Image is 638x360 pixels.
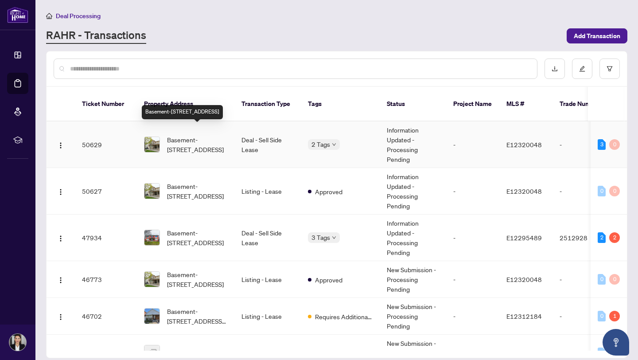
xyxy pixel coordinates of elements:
span: E12295489 [506,349,542,357]
th: Tags [301,87,380,121]
td: - [446,121,499,168]
th: Trade Number [552,87,615,121]
th: Transaction Type [234,87,301,121]
img: Logo [57,235,64,242]
span: Approved [315,348,342,358]
div: 3 [598,139,606,150]
span: E12320048 [506,141,542,149]
td: Information Updated - Processing Pending [380,121,446,168]
img: Logo [57,142,64,149]
span: E12320048 [506,275,542,283]
span: Basement-[STREET_ADDRESS][PERSON_NAME] [167,306,227,326]
div: 0 [609,186,620,196]
td: Deal - Sell Side Lease [234,215,301,261]
th: Project Name [446,87,499,121]
td: 46702 [75,298,137,335]
td: Listing - Lease [234,261,301,298]
td: 50629 [75,121,137,168]
td: - [552,261,615,298]
span: E12295489 [506,234,542,242]
div: 0 [609,139,620,150]
td: Listing - Lease [234,168,301,215]
td: New Submission - Processing Pending [380,261,446,298]
img: thumbnail-img [144,184,159,199]
span: [STREET_ADDRESS] [167,348,224,358]
td: Listing - Lease [234,298,301,335]
img: Logo [57,350,64,357]
img: Logo [57,188,64,196]
span: download [552,66,558,72]
div: 0 [609,274,620,285]
td: - [446,261,499,298]
td: Information Updated - Processing Pending [380,215,446,261]
a: RAHR - Transactions [46,28,146,44]
span: E12312184 [506,312,542,320]
td: 47934 [75,215,137,261]
td: - [446,168,499,215]
div: 0 [598,186,606,196]
span: Deal Processing [56,12,101,20]
button: Open asap [603,329,629,356]
td: - [552,298,615,335]
button: Logo [54,231,68,245]
td: - [552,168,615,215]
th: Ticket Number [75,87,137,121]
span: filter [607,66,613,72]
span: Basement-[STREET_ADDRESS] [167,270,227,289]
td: Information Updated - Processing Pending [380,168,446,215]
button: Logo [54,137,68,152]
span: Basement-[STREET_ADDRESS] [167,228,227,247]
img: thumbnail-img [144,230,159,245]
button: Logo [54,309,68,323]
td: - [446,298,499,335]
span: E12320048 [506,187,542,195]
span: Approved [315,187,342,196]
img: logo [7,7,28,23]
div: 2 [598,232,606,243]
span: Add Transaction [574,29,620,43]
button: Logo [54,346,68,360]
button: filter [599,59,620,79]
button: Add Transaction [567,28,627,43]
th: Status [380,87,446,121]
div: 0 [598,348,606,358]
div: Basement-[STREET_ADDRESS] [142,105,223,119]
div: 0 [598,274,606,285]
span: Requires Additional Docs [315,312,373,321]
span: Basement-[STREET_ADDRESS] [167,135,227,154]
span: home [46,13,52,19]
div: 1 [609,311,620,321]
img: Profile Icon [9,334,26,351]
span: Approved [315,275,342,285]
button: edit [572,59,592,79]
th: Property Address [137,87,234,121]
td: 50627 [75,168,137,215]
img: thumbnail-img [144,309,159,324]
span: 2 Tags [311,139,330,149]
button: Logo [54,184,68,198]
span: 3 Tags [311,232,330,243]
div: 2 [609,232,620,243]
td: Deal - Sell Side Lease [234,121,301,168]
span: edit [579,66,585,72]
img: thumbnail-img [144,272,159,287]
td: 2512928 [552,215,615,261]
span: Basement-[STREET_ADDRESS] [167,181,227,201]
td: New Submission - Processing Pending [380,298,446,335]
button: download [545,59,565,79]
td: - [446,215,499,261]
img: Logo [57,277,64,284]
img: Logo [57,313,64,321]
div: 0 [598,311,606,321]
td: - [552,121,615,168]
span: down [332,235,336,240]
span: down [332,142,336,147]
img: thumbnail-img [144,137,159,152]
td: 46773 [75,261,137,298]
button: Logo [54,272,68,286]
th: MLS # [499,87,552,121]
